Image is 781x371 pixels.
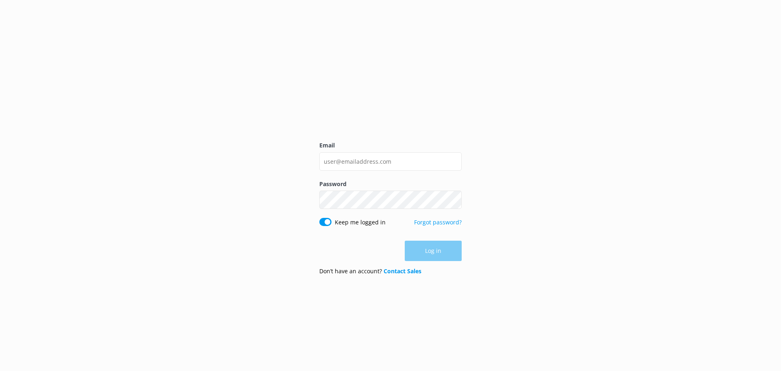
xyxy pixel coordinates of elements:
label: Keep me logged in [335,218,386,227]
p: Don’t have an account? [319,267,421,276]
button: Show password [445,192,462,208]
input: user@emailaddress.com [319,152,462,171]
a: Forgot password? [414,218,462,226]
label: Email [319,141,462,150]
label: Password [319,180,462,189]
a: Contact Sales [384,267,421,275]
